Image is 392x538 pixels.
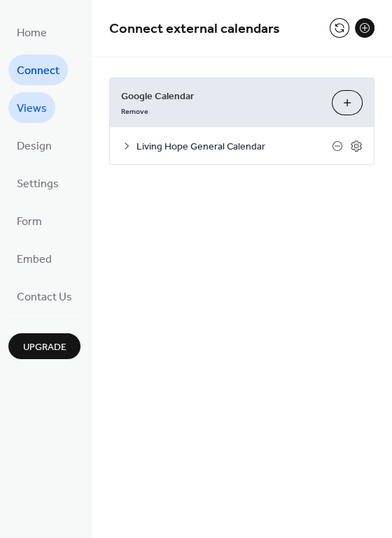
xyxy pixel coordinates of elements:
span: Home [17,22,47,45]
button: Upgrade [8,333,80,359]
span: Upgrade [23,340,66,355]
span: Form [17,211,42,233]
a: Design [8,130,60,161]
span: Settings [17,173,59,196]
span: Living Hope General Calendar [136,140,332,154]
span: Views [17,98,47,120]
span: Remove [121,107,148,117]
a: Home [8,17,55,48]
a: Contact Us [8,281,80,312]
span: Design [17,136,52,158]
a: Connect [8,54,68,85]
span: Connect [17,60,59,82]
span: Google Calendar [121,89,321,104]
span: Connect external calendars [109,15,280,43]
span: Embed [17,249,52,271]
span: Contact Us [17,286,72,309]
a: Views [8,92,55,123]
a: Form [8,205,50,236]
a: Embed [8,243,60,274]
a: Settings [8,168,67,198]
